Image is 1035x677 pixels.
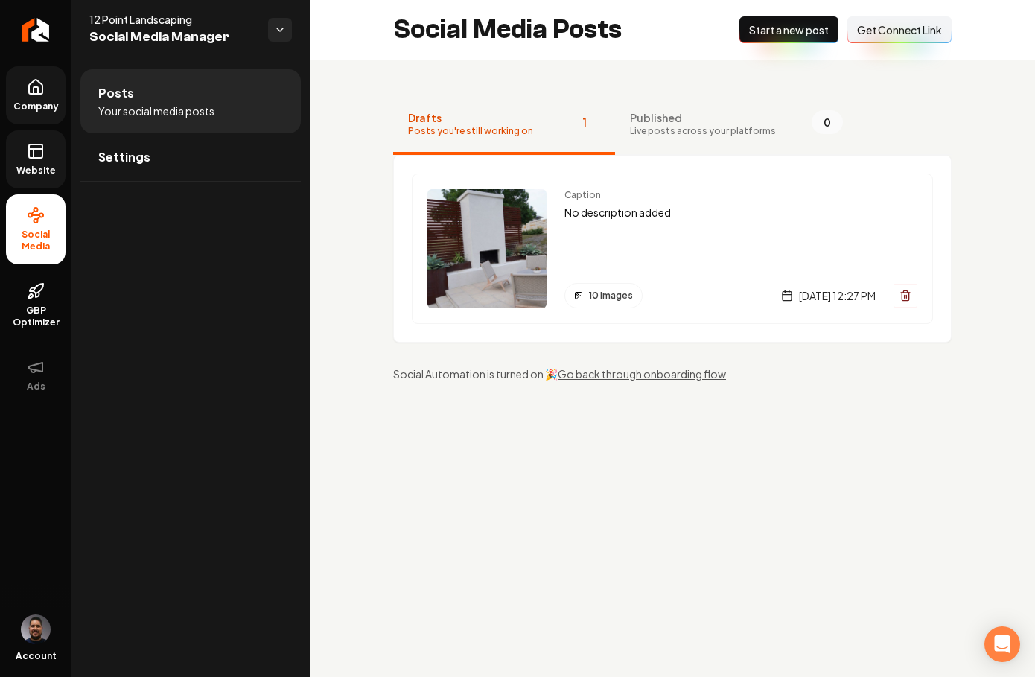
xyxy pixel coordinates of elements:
button: DraftsPosts you're still working on1 [393,95,615,155]
span: 1 [569,110,600,134]
span: GBP Optimizer [6,305,66,328]
span: Live posts across your platforms [630,125,776,137]
button: PublishedLive posts across your platforms0 [615,95,858,155]
span: Published [630,110,776,125]
span: [DATE] 12:27 PM [799,288,876,303]
span: Posts [98,84,134,102]
span: Social Automation is turned on 🎉 [393,367,558,381]
span: Company [7,101,65,112]
span: 12 Point Landscaping [89,12,256,27]
span: Caption [564,189,917,201]
img: Post preview [427,189,547,308]
span: Website [10,165,62,177]
span: Account [16,650,57,662]
span: Social Media [6,229,66,252]
a: Company [6,66,66,124]
span: Social Media Manager [89,27,256,48]
a: Post previewCaptionNo description added10 images[DATE] 12:27 PM [412,174,933,324]
span: 0 [812,110,843,134]
a: Website [6,130,66,188]
span: Start a new post [749,22,829,37]
span: Your social media posts. [98,104,217,118]
span: Settings [98,148,150,166]
span: 10 images [589,290,633,302]
img: Daniel Humberto Ortega Celis [21,614,51,644]
p: No description added [564,204,917,221]
button: Ads [6,346,66,404]
img: Rebolt Logo [22,18,50,42]
span: Posts you're still working on [408,125,533,137]
button: Open user button [21,614,51,644]
a: Go back through onboarding flow [558,367,726,381]
button: Start a new post [739,16,838,43]
h2: Social Media Posts [393,15,622,45]
a: GBP Optimizer [6,270,66,340]
span: Ads [21,381,51,392]
div: Open Intercom Messenger [984,626,1020,662]
a: Settings [80,133,301,181]
span: Drafts [408,110,533,125]
button: Get Connect Link [847,16,952,43]
span: Get Connect Link [857,22,942,37]
nav: Tabs [393,95,952,155]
